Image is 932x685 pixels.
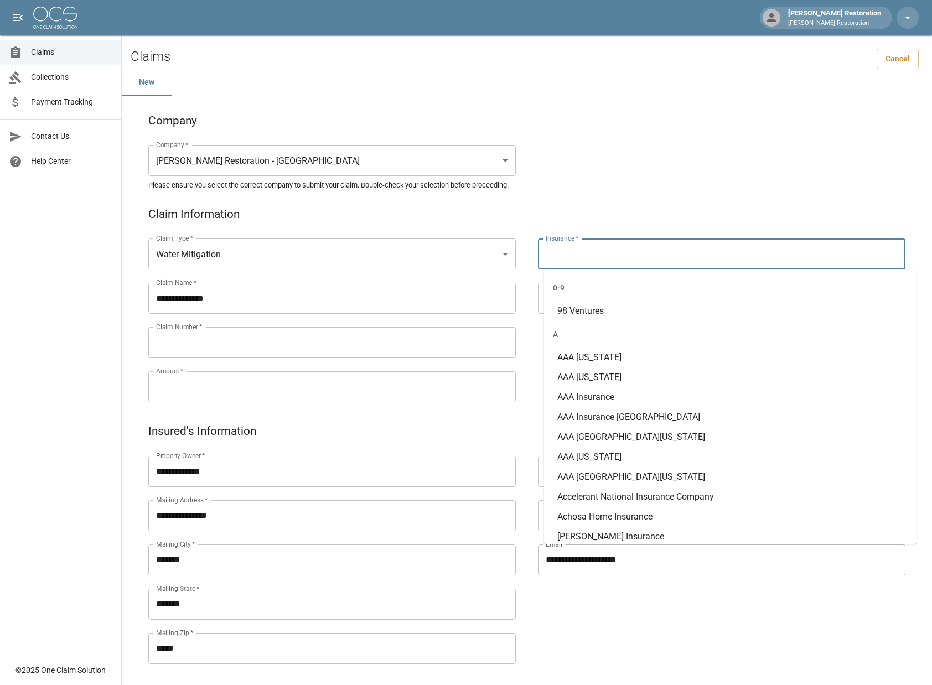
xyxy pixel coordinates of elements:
label: Claim Type [156,233,193,243]
span: AAA [US_STATE] [557,452,622,462]
span: AAA [US_STATE] [557,352,622,362]
button: open drawer [7,7,29,29]
label: Property Owner [156,451,205,460]
span: Achosa Home Insurance [557,511,653,522]
img: ocs-logo-white-transparent.png [33,7,77,29]
div: © 2025 One Claim Solution [15,665,106,676]
span: AAA Insurance [GEOGRAPHIC_DATA] [557,412,700,422]
span: Collections [31,71,112,83]
label: Claim Number [156,322,202,331]
span: AAA [US_STATE] [557,372,622,382]
label: Amount [156,366,184,376]
label: Mailing Address [156,495,208,505]
h5: Please ensure you select the correct company to submit your claim. Double-check your selection be... [148,180,905,190]
label: Claim Name [156,278,196,287]
h2: Claims [131,49,170,65]
button: New [122,69,172,96]
span: AAA [GEOGRAPHIC_DATA][US_STATE] [557,432,705,442]
div: [PERSON_NAME] Restoration [784,8,886,28]
div: Water Mitigation [148,238,516,269]
span: [PERSON_NAME] Insurance [557,531,664,542]
span: AAA [GEOGRAPHIC_DATA][US_STATE] [557,471,705,482]
label: Mailing State [156,584,199,593]
div: A [544,321,917,347]
div: [PERSON_NAME] Restoration - [GEOGRAPHIC_DATA] [148,145,516,176]
p: [PERSON_NAME] Restoration [788,19,881,28]
div: dynamic tabs [122,69,932,96]
label: Insurance [546,233,578,243]
label: Mailing Zip [156,628,194,637]
span: Accelerant National Insurance Company [557,491,714,502]
label: Company [156,140,189,149]
span: Help Center [31,155,112,167]
div: 0-9 [544,274,917,301]
span: Claims [31,46,112,58]
span: 98 Ventures [557,305,604,316]
label: Email [546,539,562,549]
span: Payment Tracking [31,96,112,108]
span: AAA Insurance [557,392,614,402]
span: Contact Us [31,131,112,142]
a: Cancel [877,49,919,69]
label: Mailing City [156,539,195,549]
